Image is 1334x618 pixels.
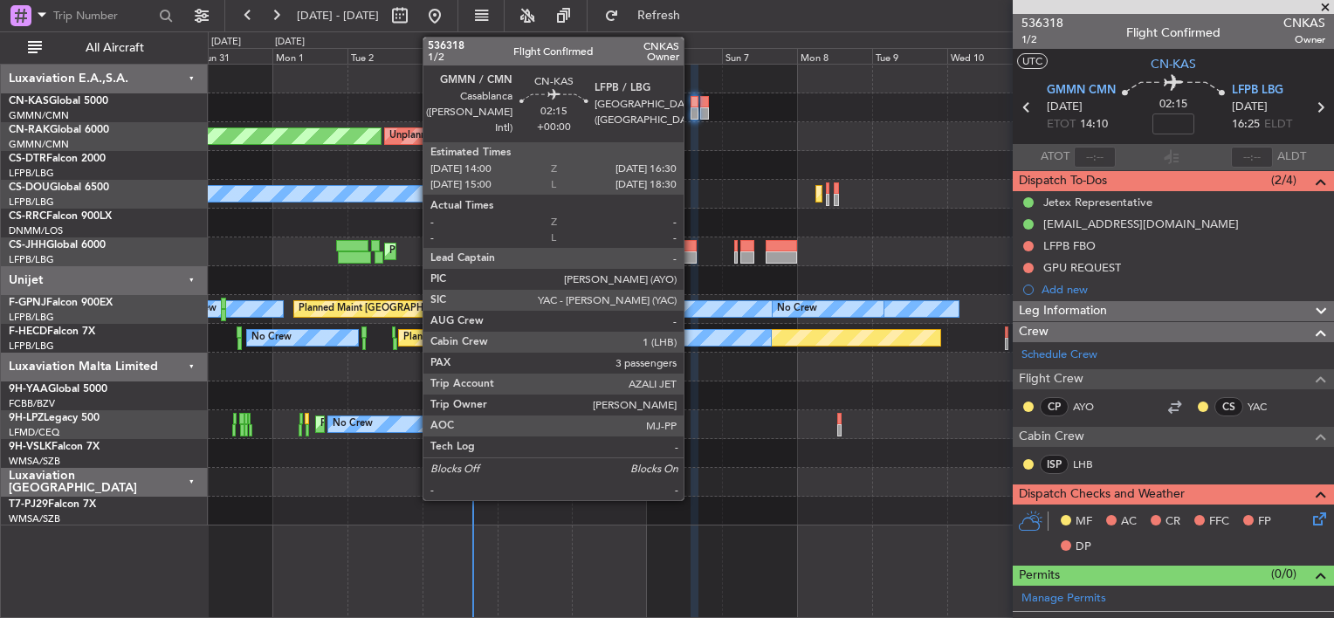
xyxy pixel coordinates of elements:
[9,298,113,308] a: F-GPNJFalcon 900EX
[498,48,573,64] div: Thu 4
[9,326,47,337] span: F-HECD
[1073,457,1112,472] a: LHB
[614,238,889,264] div: Planned Maint [GEOGRAPHIC_DATA] ([GEOGRAPHIC_DATA])
[9,455,60,468] a: WMSA/SZB
[9,340,54,353] a: LFPB/LBG
[1019,484,1185,505] span: Dispatch Checks and Weather
[9,125,109,135] a: CN-RAKGlobal 6000
[9,240,106,251] a: CS-JHHGlobal 6000
[9,326,95,337] a: F-HECDFalcon 7X
[1043,260,1121,275] div: GPU REQUEST
[722,48,797,64] div: Sun 7
[9,413,100,423] a: 9H-LPZLegacy 500
[1019,566,1060,586] span: Permits
[9,182,50,193] span: CS-DOU
[251,325,292,351] div: No Crew
[1271,565,1296,583] span: (0/0)
[1021,32,1063,47] span: 1/2
[9,154,106,164] a: CS-DTRFalcon 2000
[1258,513,1271,531] span: FP
[1232,116,1260,134] span: 16:25
[1017,53,1048,69] button: UTC
[1209,513,1229,531] span: FFC
[576,296,616,322] div: No Crew
[1047,116,1076,134] span: ETOT
[299,296,574,322] div: Planned Maint [GEOGRAPHIC_DATA] ([GEOGRAPHIC_DATA])
[9,211,112,222] a: CS-RRCFalcon 900LX
[211,35,241,50] div: [DATE]
[1019,369,1083,389] span: Flight Crew
[1076,513,1092,531] span: MF
[1283,14,1325,32] span: CNKAS
[197,48,272,64] div: Sun 31
[596,2,701,30] button: Refresh
[9,298,46,308] span: F-GPNJ
[1074,147,1116,168] input: --:--
[647,48,722,64] div: Sat 6
[423,48,498,64] div: Wed 3
[9,96,108,106] a: CN-KASGlobal 5000
[1121,513,1137,531] span: AC
[19,34,189,62] button: All Aircraft
[297,8,379,24] span: [DATE] - [DATE]
[403,325,678,351] div: Planned Maint [GEOGRAPHIC_DATA] ([GEOGRAPHIC_DATA])
[9,384,107,395] a: 9H-YAAGlobal 5000
[389,123,677,149] div: Unplanned Maint [GEOGRAPHIC_DATA] ([GEOGRAPHIC_DATA])
[1040,455,1069,474] div: ISP
[9,224,63,237] a: DNMM/LOS
[1042,282,1325,297] div: Add new
[1047,99,1083,116] span: [DATE]
[1019,322,1049,342] span: Crew
[9,196,54,209] a: LFPB/LBG
[9,240,46,251] span: CS-JHH
[872,48,947,64] div: Tue 9
[9,109,69,122] a: GMMN/CMN
[797,48,872,64] div: Mon 8
[9,512,60,525] a: WMSA/SZB
[275,35,305,50] div: [DATE]
[1021,347,1097,364] a: Schedule Crew
[947,48,1022,64] div: Wed 10
[9,211,46,222] span: CS-RRC
[389,238,664,264] div: Planned Maint [GEOGRAPHIC_DATA] ([GEOGRAPHIC_DATA])
[1019,427,1084,447] span: Cabin Crew
[9,96,49,106] span: CN-KAS
[9,442,100,452] a: 9H-VSLKFalcon 7X
[1041,148,1069,166] span: ATOT
[1248,399,1287,415] a: YAC
[320,411,515,437] div: Planned Maint Nice ([GEOGRAPHIC_DATA])
[1264,116,1292,134] span: ELDT
[1080,116,1108,134] span: 14:10
[1021,590,1106,608] a: Manage Permits
[9,167,54,180] a: LFPB/LBG
[1159,96,1187,113] span: 02:15
[1214,397,1243,416] div: CS
[1047,82,1116,100] span: GMMN CMN
[1043,238,1096,253] div: LFPB FBO
[1232,82,1283,100] span: LFPB LBG
[9,384,48,395] span: 9H-YAA
[1019,171,1107,191] span: Dispatch To-Dos
[1126,24,1221,42] div: Flight Confirmed
[1232,99,1268,116] span: [DATE]
[9,442,52,452] span: 9H-VSLK
[777,296,817,322] div: No Crew
[9,253,54,266] a: LFPB/LBG
[9,397,55,410] a: FCBB/BZV
[9,499,96,510] a: T7-PJ29Falcon 7X
[9,154,46,164] span: CS-DTR
[821,181,1096,207] div: Planned Maint [GEOGRAPHIC_DATA] ([GEOGRAPHIC_DATA])
[45,42,184,54] span: All Aircraft
[622,10,696,22] span: Refresh
[461,325,501,351] div: No Crew
[1073,399,1112,415] a: AYO
[1021,14,1063,32] span: 536318
[9,125,50,135] span: CN-RAK
[1019,301,1107,321] span: Leg Information
[333,411,373,437] div: No Crew
[9,499,48,510] span: T7-PJ29
[1043,195,1152,209] div: Jetex Representative
[1043,216,1239,231] div: [EMAIL_ADDRESS][DOMAIN_NAME]
[53,3,154,29] input: Trip Number
[9,138,69,151] a: GMMN/CMN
